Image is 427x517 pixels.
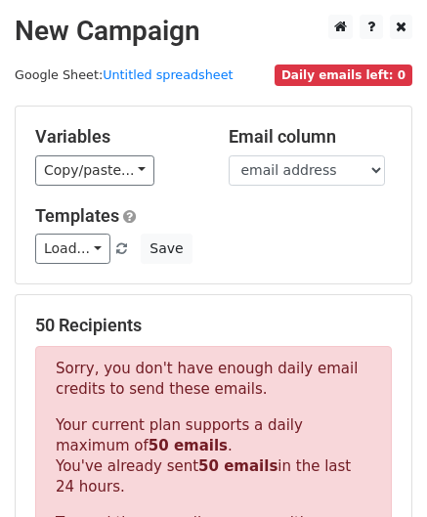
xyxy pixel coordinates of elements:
small: Google Sheet: [15,67,234,82]
a: Copy/paste... [35,155,154,186]
p: Sorry, you don't have enough daily email credits to send these emails. [56,359,371,400]
a: Untitled spreadsheet [103,67,233,82]
span: Daily emails left: 0 [275,65,412,86]
h5: Variables [35,126,199,148]
a: Load... [35,234,110,264]
h5: Email column [229,126,393,148]
iframe: Chat Widget [329,423,427,517]
button: Save [141,234,192,264]
h2: New Campaign [15,15,412,48]
a: Daily emails left: 0 [275,67,412,82]
strong: 50 emails [198,457,278,475]
h5: 50 Recipients [35,315,392,336]
strong: 50 emails [149,437,228,454]
a: Templates [35,205,119,226]
p: Your current plan supports a daily maximum of . You've already sent in the last 24 hours. [56,415,371,497]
